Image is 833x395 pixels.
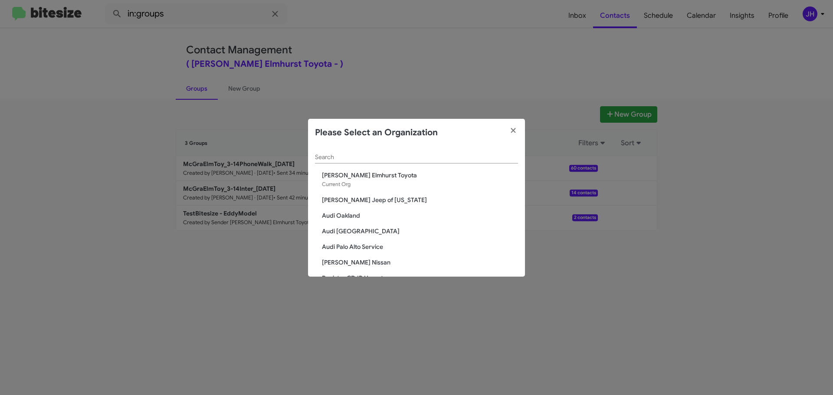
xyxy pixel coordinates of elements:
span: [PERSON_NAME] Jeep of [US_STATE] [322,196,518,204]
span: [PERSON_NAME] Elmhurst Toyota [322,171,518,180]
span: Audi Palo Alto Service [322,242,518,251]
h2: Please Select an Organization [315,126,438,140]
span: Banister CDJR Hampton [322,274,518,282]
span: Current Org [322,181,351,187]
span: Audi Oakland [322,211,518,220]
span: Audi [GEOGRAPHIC_DATA] [322,227,518,235]
span: [PERSON_NAME] Nissan [322,258,518,267]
